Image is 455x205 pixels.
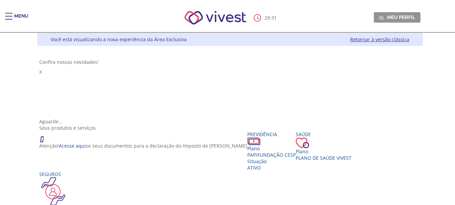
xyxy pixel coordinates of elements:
[39,131,51,143] img: ico_atencao.png
[296,137,309,148] img: ico_coracao.png
[350,36,409,43] a: Retornar à versão clássica
[247,131,296,137] div: Previdência
[177,3,254,32] img: Vivest
[247,158,296,164] div: Situação
[296,148,351,155] div: Plano
[39,59,421,65] div: Confira nossas novidades!
[296,131,351,137] div: Saúde
[39,125,421,131] div: Seus produtos e serviços
[379,15,384,20] img: Meu perfil
[247,164,261,171] span: Ativo
[296,155,351,161] span: Plano de Saúde VIVEST
[247,131,296,171] a: Previdência PlanoPAP/Fundação CESP SituaçãoAtivo
[39,171,123,177] div: Seguros
[271,15,277,21] span: 31
[39,69,42,75] span: X
[39,118,421,125] div: Aguarde...
[387,14,415,20] span: Meu perfil
[254,14,278,22] div: :
[14,13,28,26] div: Menu
[51,36,187,43] div: Você está visualizando a nova experiência da Área Exclusiva
[296,131,351,161] a: Saúde PlanoPlano de Saúde VIVEST
[59,143,86,149] a: Acesse aqui
[247,152,296,158] span: PAP/Fundação CESP
[247,137,260,145] img: ico_dinheiro.png
[39,143,247,149] p: Atenção! os seus documentos para a declaração do Imposto de [PERSON_NAME]
[374,12,420,22] a: Meu perfil
[247,145,296,152] div: Plano
[265,15,270,21] span: 29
